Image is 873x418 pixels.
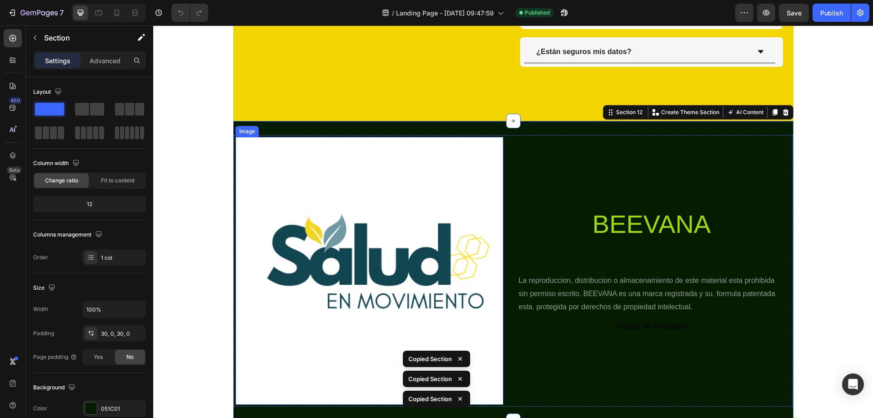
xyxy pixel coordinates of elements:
[83,301,145,317] input: Auto
[90,56,120,65] p: Advanced
[366,249,632,288] p: La reproduccion, distribucion o almacenamiento de este material esta prohibida sin permiso escrit...
[126,353,134,361] span: No
[9,97,22,104] div: 450
[464,295,533,308] div: Politica de Privacidad
[461,83,491,91] div: Section 12
[508,83,566,91] p: Create Theme Section
[45,176,78,185] span: Change ratio
[33,157,81,170] div: Column width
[33,86,64,98] div: Layout
[525,9,550,17] span: Published
[101,176,135,185] span: Fit to content
[94,353,103,361] span: Yes
[171,4,208,22] div: Undo/Redo
[572,81,612,92] button: AI Content
[33,229,104,241] div: Columns management
[820,8,843,18] div: Publish
[842,373,864,395] div: Open Intercom Messenger
[4,4,68,22] button: 7
[45,56,70,65] p: Settings
[33,282,57,294] div: Size
[408,394,452,403] p: Copied Section
[33,404,47,413] div: Color
[44,32,119,43] p: Section
[33,305,48,313] div: Width
[7,166,22,174] div: Beta
[101,330,144,338] div: 30, 0, 30, 0
[33,329,54,337] div: Padding
[33,382,77,394] div: Background
[392,8,394,18] span: /
[365,179,632,219] h2: BEEVANA
[33,253,48,262] div: Order
[153,25,873,418] iframe: Design area
[408,374,452,383] p: Copied Section
[35,198,144,211] div: 12
[101,405,144,413] div: 051C01
[787,9,802,17] span: Save
[813,4,851,22] button: Publish
[101,254,144,262] div: 1 col
[33,353,77,361] div: Page padding
[779,4,809,22] button: Save
[408,354,452,363] p: Copied Section
[448,291,549,312] button: Politica de Privacidad
[396,8,494,18] span: Landing Page - [DATE] 09:47:59
[60,7,64,18] p: 7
